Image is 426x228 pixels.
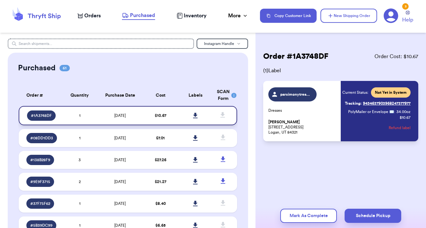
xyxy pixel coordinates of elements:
[114,224,126,227] span: [DATE]
[30,157,50,162] span: # 138B28F9
[143,85,178,106] th: Cost
[280,92,311,97] span: parsimonytreasures
[122,12,155,20] a: Purchased
[263,51,329,62] h2: Order # 1A3748DF
[79,158,81,162] span: 3
[62,85,97,106] th: Quantity
[178,85,213,106] th: Labels
[263,67,418,75] span: ( 1 ) Label
[19,85,62,106] th: Order #
[260,9,317,23] button: Copy Customer Link
[156,136,165,140] span: $ 7.01
[8,39,194,49] input: Search shipments...
[79,136,80,140] span: 1
[78,12,101,20] a: Orders
[114,114,126,118] span: [DATE]
[79,180,81,184] span: 2
[375,90,407,95] span: Not Yet in System
[18,63,56,73] h2: Purchased
[155,224,166,227] span: $ 6.65
[204,42,234,46] span: Instagram Handle
[394,109,395,114] span: :
[268,119,337,135] p: [STREET_ADDRESS] Logan, UT 84321
[31,113,52,118] span: # 1A3748DF
[320,9,377,23] button: New Shipping Order
[345,101,362,106] span: Tracking:
[402,16,413,24] span: Help
[114,202,126,206] span: [DATE]
[268,108,337,113] p: Dresses
[268,120,300,125] span: [PERSON_NAME]
[228,12,248,20] div: More
[79,114,80,118] span: 1
[217,89,229,102] div: SCAN Form
[342,90,368,95] span: Current Status:
[184,12,207,20] span: Inventory
[84,12,101,20] span: Orders
[280,209,337,223] button: Mark As Complete
[114,136,126,140] span: [DATE]
[348,110,394,114] span: PolyMailer or Envelope ✉️
[389,121,411,135] button: Refund label
[155,180,166,184] span: $ 21.27
[155,202,166,206] span: $ 8.40
[155,114,166,118] span: $ 10.67
[396,109,411,114] span: 34.00 oz
[402,3,409,10] div: 3
[79,224,80,227] span: 1
[375,53,418,60] span: Order Cost: $ 10.67
[345,209,401,223] button: Schedule Pickup
[60,65,70,71] span: 61
[345,98,411,109] a: Tracking:9434637903968247377977
[402,11,413,24] a: Help
[79,202,80,206] span: 1
[130,12,155,19] span: Purchased
[30,179,50,184] span: # 9E9F3715
[384,8,398,23] a: 3
[114,180,126,184] span: [DATE]
[30,223,52,228] span: # 5B39DC99
[155,158,166,162] span: $ 27.26
[197,39,248,49] button: Instagram Handle
[30,136,53,141] span: # 08DD1DD3
[114,158,126,162] span: [DATE]
[30,201,50,206] span: # 37F75F62
[97,85,143,106] th: Purchase Date
[177,12,207,20] a: Inventory
[400,115,411,120] p: $ 10.67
